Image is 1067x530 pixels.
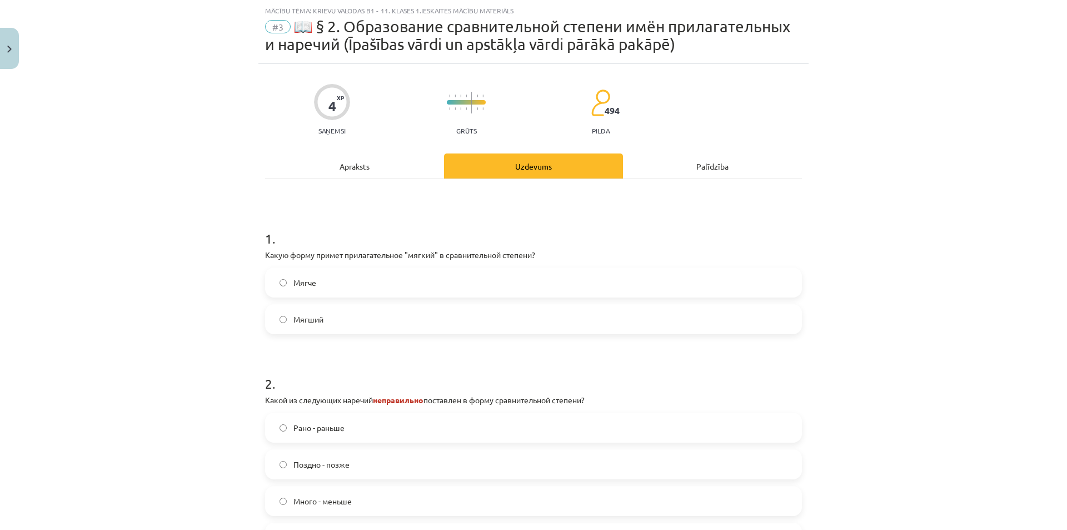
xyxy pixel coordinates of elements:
[265,356,802,391] h1: 2 .
[591,89,610,117] img: students-c634bb4e5e11cddfef0936a35e636f08e4e9abd3cc4e673bd6f9a4125e45ecb1.svg
[337,95,344,101] span: XP
[293,422,345,434] span: Рано - раньше
[455,107,456,110] img: icon-short-line-57e1e144782c952c97e751825c79c345078a6d821885a25fce030b3d8c18986b.svg
[265,211,802,246] h1: 1 .
[449,95,450,97] img: icon-short-line-57e1e144782c952c97e751825c79c345078a6d821885a25fce030b3d8c18986b.svg
[293,277,316,289] span: Мягче
[328,98,336,114] div: 4
[482,107,483,110] img: icon-short-line-57e1e144782c952c97e751825c79c345078a6d821885a25fce030b3d8c18986b.svg
[477,95,478,97] img: icon-short-line-57e1e144782c952c97e751825c79c345078a6d821885a25fce030b3d8c18986b.svg
[460,95,461,97] img: icon-short-line-57e1e144782c952c97e751825c79c345078a6d821885a25fce030b3d8c18986b.svg
[265,7,802,14] div: Mācību tēma: Krievu valodas b1 - 11. klases 1.ieskaites mācību materiāls
[265,153,444,179] div: Apraksts
[293,314,323,325] span: Мягший
[280,316,287,323] input: Мягший
[466,107,467,110] img: icon-short-line-57e1e144782c952c97e751825c79c345078a6d821885a25fce030b3d8c18986b.svg
[265,20,291,33] span: #3
[455,95,456,97] img: icon-short-line-57e1e144782c952c97e751825c79c345078a6d821885a25fce030b3d8c18986b.svg
[265,394,802,406] p: Какой из следующих наречий поставлен в форму сравнительной степени?
[471,92,472,113] img: icon-long-line-d9ea69661e0d244f92f715978eff75569469978d946b2353a9bb055b3ed8787d.svg
[592,127,610,135] p: pilda
[293,459,350,470] span: Поздно - позже
[265,249,802,261] p: Какую форму примет прилагательное "мягкий" в сравнительной степени?
[373,395,423,405] strong: неправильно
[314,127,350,135] p: Saņemsi
[7,46,12,53] img: icon-close-lesson-0947bae3869378f0d4975bcd49f059093ad1ed9edebbc8119c70593378902aed.svg
[449,107,450,110] img: icon-short-line-57e1e144782c952c97e751825c79c345078a6d821885a25fce030b3d8c18986b.svg
[482,95,483,97] img: icon-short-line-57e1e144782c952c97e751825c79c345078a6d821885a25fce030b3d8c18986b.svg
[456,127,477,135] p: Grūts
[605,106,620,116] span: 494
[265,17,790,53] span: 📖 § 2. Образование сравнительной степени имён прилагательных и наречий (Īpašības vārdi un apstākļ...
[280,498,287,505] input: Много - меньше
[477,107,478,110] img: icon-short-line-57e1e144782c952c97e751825c79c345078a6d821885a25fce030b3d8c18986b.svg
[293,496,352,507] span: Много - меньше
[466,95,467,97] img: icon-short-line-57e1e144782c952c97e751825c79c345078a6d821885a25fce030b3d8c18986b.svg
[460,107,461,110] img: icon-short-line-57e1e144782c952c97e751825c79c345078a6d821885a25fce030b3d8c18986b.svg
[280,424,287,432] input: Рано - раньше
[623,153,802,179] div: Palīdzība
[444,153,623,179] div: Uzdevums
[280,461,287,468] input: Поздно - позже
[280,279,287,286] input: Мягче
